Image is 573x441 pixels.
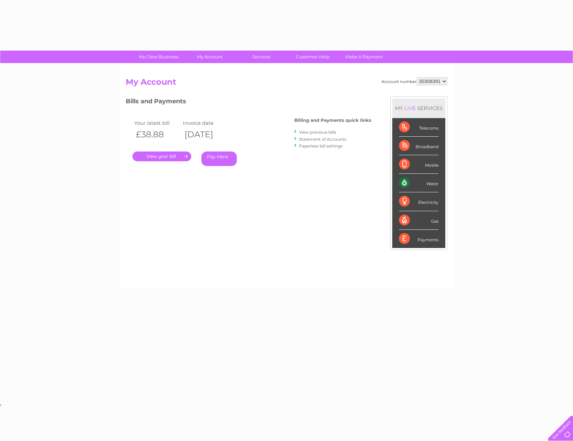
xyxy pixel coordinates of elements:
[399,118,439,137] div: Telecoms
[182,51,238,63] a: My Account
[299,137,346,142] a: Statement of Accounts
[285,51,341,63] a: Customer Help
[126,97,371,108] h3: Bills and Payments
[132,151,191,161] a: .
[299,143,343,148] a: Paperless bill settings
[399,211,439,230] div: Gas
[399,230,439,248] div: Payments
[181,118,230,128] td: Invoice date
[381,77,447,85] div: Account number
[131,51,186,63] a: My Clear Business
[132,118,181,128] td: Your latest bill
[201,151,237,166] a: Pay Here
[392,99,445,118] div: MY SERVICES
[233,51,289,63] a: Services
[336,51,392,63] a: Make A Payment
[399,137,439,155] div: Broadband
[399,155,439,174] div: Mobile
[403,105,417,111] div: LIVE
[126,77,447,90] h2: My Account
[399,174,439,192] div: Water
[299,130,336,135] a: View previous bills
[132,128,181,141] th: £38.88
[181,128,230,141] th: [DATE]
[294,118,371,123] h4: Billing and Payments quick links
[399,192,439,211] div: Electricity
